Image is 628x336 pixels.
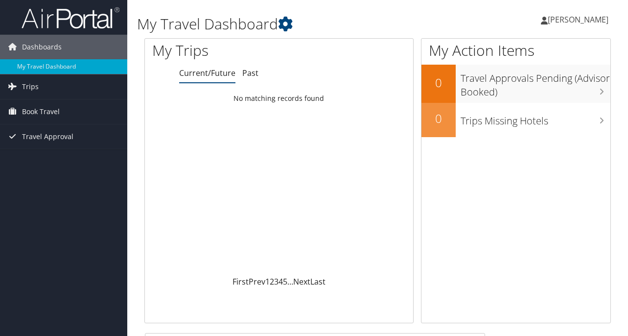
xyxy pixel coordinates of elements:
[145,90,413,107] td: No matching records found
[293,276,310,287] a: Next
[310,276,326,287] a: Last
[548,14,608,25] span: [PERSON_NAME]
[461,67,610,99] h3: Travel Approvals Pending (Advisor Booked)
[287,276,293,287] span: …
[283,276,287,287] a: 5
[421,40,610,61] h1: My Action Items
[152,40,294,61] h1: My Trips
[22,124,73,149] span: Travel Approval
[265,276,270,287] a: 1
[421,103,610,137] a: 0Trips Missing Hotels
[22,99,60,124] span: Book Travel
[22,6,119,29] img: airportal-logo.png
[461,109,610,128] h3: Trips Missing Hotels
[179,68,235,78] a: Current/Future
[233,276,249,287] a: First
[249,276,265,287] a: Prev
[270,276,274,287] a: 2
[22,74,39,99] span: Trips
[421,74,456,91] h2: 0
[242,68,258,78] a: Past
[541,5,618,34] a: [PERSON_NAME]
[279,276,283,287] a: 4
[421,65,610,102] a: 0Travel Approvals Pending (Advisor Booked)
[421,110,456,127] h2: 0
[274,276,279,287] a: 3
[137,14,458,34] h1: My Travel Dashboard
[22,35,62,59] span: Dashboards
